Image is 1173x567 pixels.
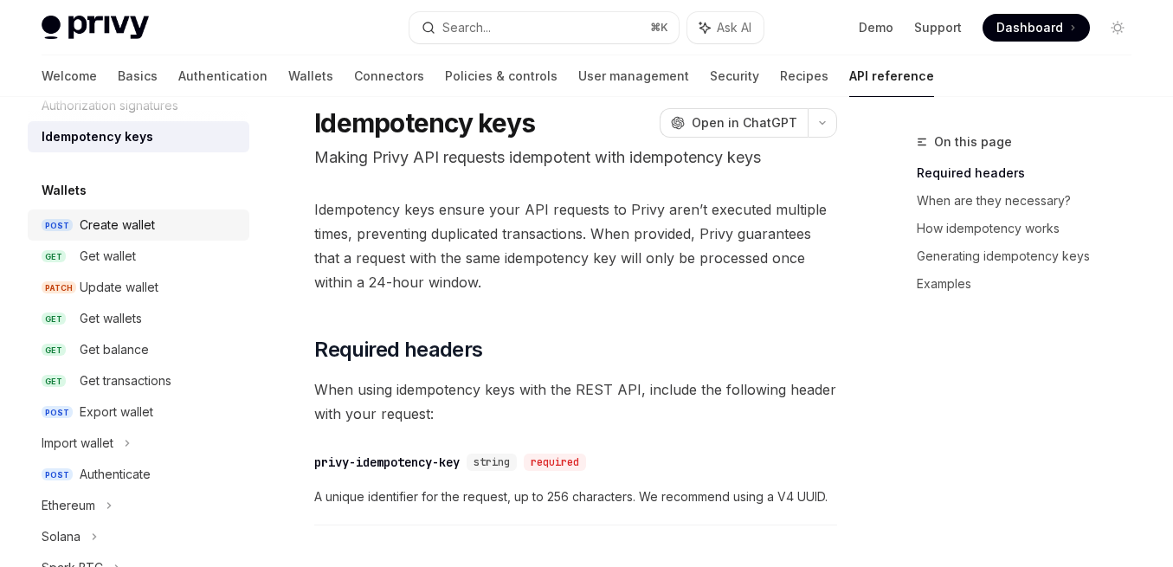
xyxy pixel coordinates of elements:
a: PATCHUpdate wallet [28,272,249,303]
button: Search...⌘K [409,12,679,43]
div: Get wallet [80,246,136,267]
a: Policies & controls [445,55,557,97]
h5: Wallets [42,180,87,201]
span: Required headers [314,336,482,364]
a: Examples [917,270,1145,298]
a: Demo [859,19,893,36]
button: Toggle dark mode [1104,14,1131,42]
a: GETGet transactions [28,365,249,396]
div: Solana [42,526,81,547]
span: POST [42,219,73,232]
span: string [474,455,510,469]
div: Search... [442,17,491,38]
a: Generating idempotency keys [917,242,1145,270]
a: Basics [118,55,158,97]
div: Create wallet [80,215,155,235]
span: Open in ChatGPT [692,114,797,132]
span: Dashboard [996,19,1063,36]
div: Ethereum [42,495,95,516]
span: On this page [934,132,1012,152]
div: required [524,454,586,471]
div: Get balance [80,339,149,360]
a: Welcome [42,55,97,97]
button: Ask AI [687,12,764,43]
a: POSTCreate wallet [28,209,249,241]
a: GETGet balance [28,334,249,365]
a: POSTAuthenticate [28,459,249,490]
h1: Idempotency keys [314,107,535,139]
span: Ask AI [717,19,751,36]
div: privy-idempotency-key [314,454,460,471]
span: GET [42,312,66,325]
span: Idempotency keys ensure your API requests to Privy aren’t executed multiple times, preventing dup... [314,197,837,294]
a: User management [578,55,689,97]
span: PATCH [42,281,76,294]
span: A unique identifier for the request, up to 256 characters. We recommend using a V4 UUID. [314,486,837,507]
span: When using idempotency keys with the REST API, include the following header with your request: [314,377,837,426]
a: API reference [849,55,934,97]
span: GET [42,375,66,388]
div: Export wallet [80,402,153,422]
a: Wallets [288,55,333,97]
div: Authenticate [80,464,151,485]
img: light logo [42,16,149,40]
a: How idempotency works [917,215,1145,242]
a: Required headers [917,159,1145,187]
div: Get wallets [80,308,142,329]
a: Security [710,55,759,97]
a: Authentication [178,55,267,97]
a: GETGet wallets [28,303,249,334]
a: Idempotency keys [28,121,249,152]
div: Idempotency keys [42,126,153,147]
div: Import wallet [42,433,113,454]
span: POST [42,468,73,481]
a: Dashboard [983,14,1090,42]
p: Making Privy API requests idempotent with idempotency keys [314,145,837,170]
a: GETGet wallet [28,241,249,272]
a: Support [914,19,962,36]
a: When are they necessary? [917,187,1145,215]
div: Update wallet [80,277,158,298]
span: GET [42,250,66,263]
span: GET [42,344,66,357]
a: Recipes [780,55,828,97]
a: Connectors [354,55,424,97]
a: POSTExport wallet [28,396,249,428]
span: ⌘ K [650,21,668,35]
span: POST [42,406,73,419]
div: Get transactions [80,370,171,391]
button: Open in ChatGPT [660,108,808,138]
